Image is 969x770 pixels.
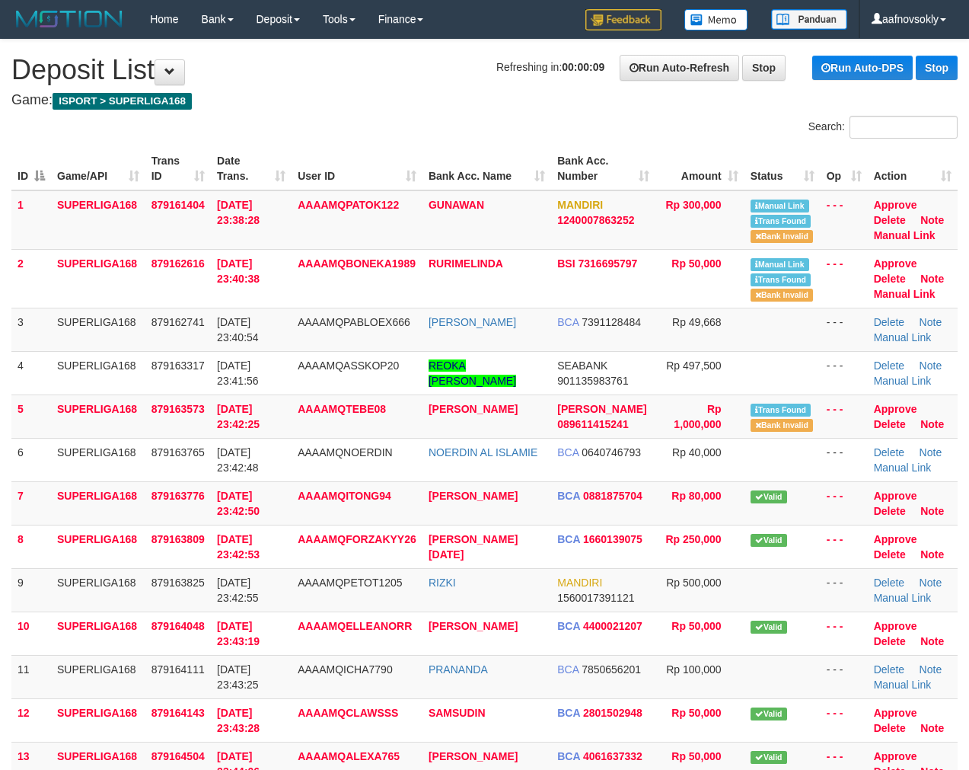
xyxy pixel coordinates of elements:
[292,147,422,190] th: User ID: activate to sort column ascending
[874,462,932,474] a: Manual Link
[53,93,192,110] span: ISPORT > SUPERLIGA168
[151,446,205,458] span: 879163765
[557,257,575,270] span: BSI
[874,490,917,502] a: Approve
[11,8,127,30] img: MOTION_logo.png
[578,257,637,270] span: Copy 7316695797 to clipboard
[298,750,400,762] span: AAAAMQALEXA765
[496,61,604,73] span: Refreshing in:
[151,359,205,372] span: 879163317
[874,663,904,676] a: Delete
[674,403,721,430] span: Rp 1,000,000
[742,55,786,81] a: Stop
[298,316,410,328] span: AAAAMQPABLOEX666
[557,199,603,211] span: MANDIRI
[874,620,917,632] a: Approve
[557,359,607,372] span: SEABANK
[751,273,811,286] span: Similar transaction found
[874,229,936,241] a: Manual Link
[298,707,398,719] span: AAAAMQCLAWSSS
[11,249,51,308] td: 2
[821,308,868,351] td: - - -
[671,257,721,270] span: Rp 50,000
[217,707,260,734] span: [DATE] 23:43:28
[429,750,518,762] a: [PERSON_NAME]
[151,199,205,211] span: 879161404
[562,61,604,73] strong: 00:00:09
[874,446,904,458] a: Delete
[429,490,518,502] a: [PERSON_NAME]
[429,316,516,328] a: [PERSON_NAME]
[298,199,399,211] span: AAAAMQPATOK122
[582,316,641,328] span: Copy 7391128484 to clipboard
[655,147,744,190] th: Amount: activate to sort column ascending
[874,359,904,372] a: Delete
[429,403,518,415] a: [PERSON_NAME]
[751,230,813,243] span: Bank is not match
[11,655,51,698] td: 11
[821,481,868,525] td: - - -
[874,375,932,387] a: Manual Link
[211,147,292,190] th: Date Trans.: activate to sort column ascending
[874,577,904,589] a: Delete
[874,273,906,285] a: Delete
[665,199,721,211] span: Rp 300,000
[151,707,205,719] span: 879164143
[821,395,868,438] td: - - -
[11,698,51,742] td: 12
[671,620,721,632] span: Rp 50,000
[920,577,942,589] a: Note
[821,525,868,568] td: - - -
[920,446,942,458] a: Note
[217,533,260,561] span: [DATE] 23:42:53
[217,490,260,517] span: [DATE] 23:42:50
[557,418,628,430] span: Copy 089611415241 to clipboard
[217,257,260,285] span: [DATE] 23:40:38
[874,750,917,762] a: Approve
[51,351,145,395] td: SUPERLIGA168
[145,147,211,190] th: Trans ID: activate to sort column ascending
[557,214,634,226] span: Copy 1240007863252 to clipboard
[11,55,958,85] h1: Deposit List
[298,577,402,589] span: AAAAMQPETOT1205
[874,288,936,300] a: Manual Link
[666,663,721,676] span: Rp 100,000
[671,490,721,502] span: Rp 80,000
[51,525,145,568] td: SUPERLIGA168
[298,620,412,632] span: AAAAMQELLEANORR
[920,316,942,328] a: Note
[51,568,145,612] td: SUPERLIGA168
[557,577,602,589] span: MANDIRI
[51,147,145,190] th: Game/API: activate to sort column ascending
[11,525,51,568] td: 8
[821,568,868,612] td: - - -
[429,446,537,458] a: NOERDIN AL ISLAMIE
[11,308,51,351] td: 3
[298,663,393,676] span: AAAAMQICHA7790
[751,534,787,547] span: Valid transaction
[557,490,580,502] span: BCA
[751,621,787,634] span: Valid transaction
[151,316,205,328] span: 879162741
[821,249,868,308] td: - - -
[583,707,642,719] span: Copy 2801502948 to clipboard
[51,190,145,250] td: SUPERLIGA168
[920,359,942,372] a: Note
[821,698,868,742] td: - - -
[557,316,579,328] span: BCA
[557,707,580,719] span: BCA
[821,351,868,395] td: - - -
[11,612,51,655] td: 10
[874,505,906,517] a: Delete
[874,331,932,343] a: Manual Link
[298,490,391,502] span: AAAAMQITONG94
[874,214,906,226] a: Delete
[582,446,641,458] span: Copy 0640746793 to clipboard
[874,548,906,561] a: Delete
[868,147,958,190] th: Action: activate to sort column ascending
[557,663,579,676] span: BCA
[672,316,722,328] span: Rp 49,668
[151,490,205,502] span: 879163776
[217,199,260,226] span: [DATE] 23:38:28
[429,533,518,561] a: [PERSON_NAME] [DATE]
